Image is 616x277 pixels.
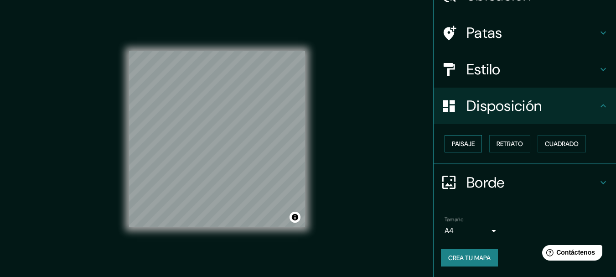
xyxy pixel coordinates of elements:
button: Cuadrado [538,135,586,152]
font: Patas [466,23,502,42]
font: Cuadrado [545,140,579,148]
button: Activar o desactivar atribución [290,212,300,223]
button: Retrato [489,135,530,152]
font: Paisaje [452,140,475,148]
font: A4 [445,226,454,235]
font: Disposición [466,96,542,115]
button: Paisaje [445,135,482,152]
div: Estilo [434,51,616,88]
font: Tamaño [445,216,463,223]
div: Disposición [434,88,616,124]
font: Retrato [497,140,523,148]
iframe: Lanzador de widgets de ayuda [535,241,606,267]
font: Estilo [466,60,501,79]
div: A4 [445,224,499,238]
button: Crea tu mapa [441,249,498,267]
div: Patas [434,15,616,51]
font: Crea tu mapa [448,254,491,262]
font: Borde [466,173,505,192]
canvas: Mapa [129,51,305,227]
div: Borde [434,164,616,201]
